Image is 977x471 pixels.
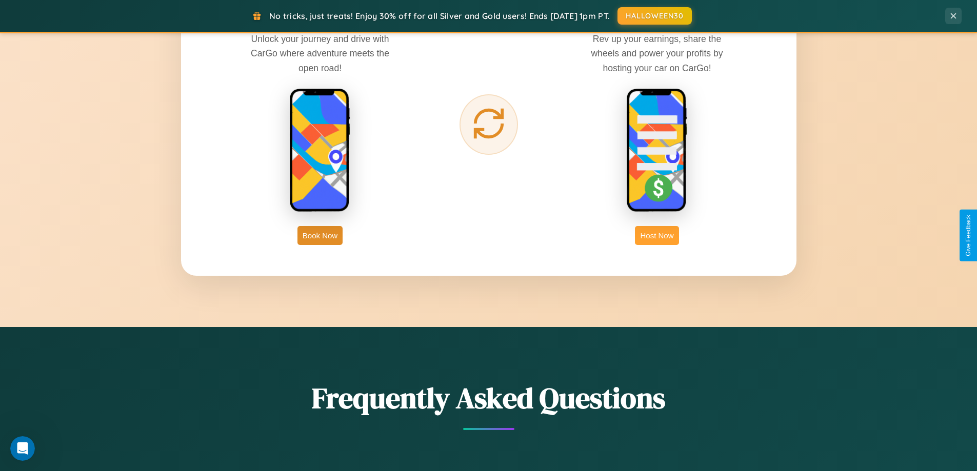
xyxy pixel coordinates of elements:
[289,88,351,213] img: rent phone
[617,7,692,25] button: HALLOWEEN30
[243,32,397,75] p: Unlock your journey and drive with CarGo where adventure meets the open road!
[10,436,35,461] iframe: Intercom live chat
[635,226,679,245] button: Host Now
[181,378,796,418] h2: Frequently Asked Questions
[626,88,688,213] img: host phone
[269,11,610,21] span: No tricks, just treats! Enjoy 30% off for all Silver and Gold users! Ends [DATE] 1pm PT.
[297,226,343,245] button: Book Now
[965,215,972,256] div: Give Feedback
[580,32,734,75] p: Rev up your earnings, share the wheels and power your profits by hosting your car on CarGo!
